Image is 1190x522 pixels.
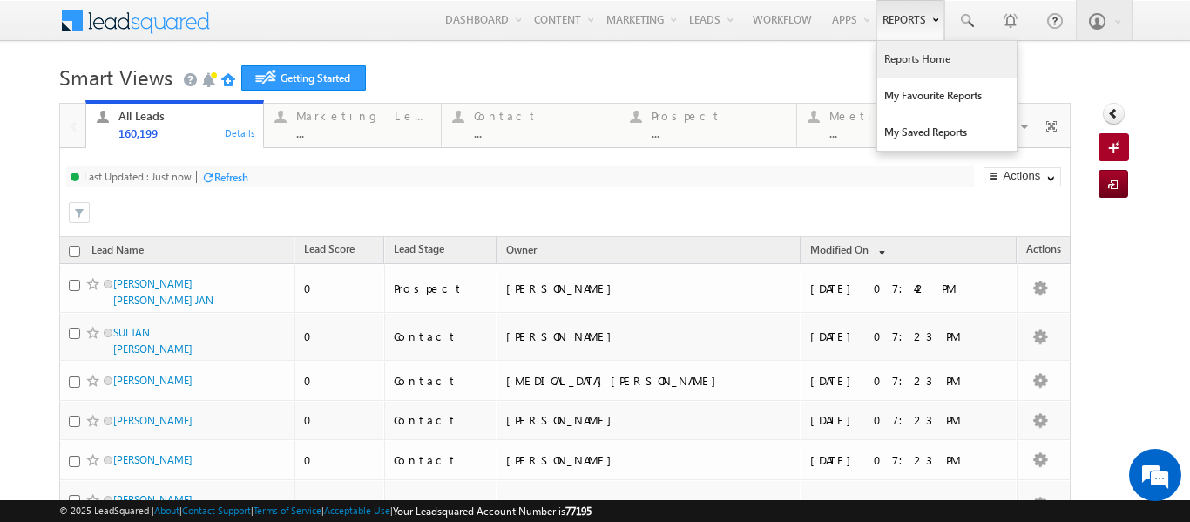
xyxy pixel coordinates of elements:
div: [DATE] 07:23 PM [810,496,1009,512]
em: Start Chat [237,403,316,426]
a: Marketing Leads... [263,104,442,147]
div: Refresh [214,171,248,184]
div: Marketing Leads [296,109,430,123]
div: [DATE] 07:23 PM [810,452,1009,468]
div: Details [224,125,257,140]
div: Last Updated : Just now [84,170,192,183]
span: Lead Stage [394,242,444,255]
div: [DATE] 07:23 PM [810,412,1009,428]
div: [MEDICAL_DATA][PERSON_NAME] [506,373,746,389]
div: Prospect [652,109,786,123]
img: d_60004797649_company_0_60004797649 [30,92,73,114]
div: Contact [394,373,489,389]
a: Reports Home [877,41,1017,78]
textarea: Type your message and hit 'Enter' [23,161,318,388]
div: Contact [394,452,489,468]
a: About [154,505,179,516]
span: Actions [1018,240,1070,262]
div: ... [474,126,608,139]
a: Lead Score [295,240,363,262]
div: 0 [304,496,376,512]
a: Meeting... [796,104,975,147]
div: [PERSON_NAME] [506,281,746,296]
div: 0 [304,452,376,468]
div: [DATE] 07:42 PM [810,281,1009,296]
div: [DATE] 07:23 PM [810,329,1009,344]
a: All Leads160,199Details [85,100,264,149]
a: [PERSON_NAME] [113,374,193,387]
div: Contact [394,496,489,512]
a: Contact Support [182,505,251,516]
a: SULTAN [PERSON_NAME] [113,326,193,356]
a: Getting Started [241,65,366,91]
span: © 2025 LeadSquared | | | | | [59,503,592,519]
span: 77195 [565,505,592,518]
a: My Favourite Reports [877,78,1017,114]
div: 0 [304,373,376,389]
div: ... [652,126,786,139]
span: Lead Score [304,242,355,255]
a: My Saved Reports [877,114,1017,151]
a: Modified On (sorted descending) [801,240,894,262]
a: Lead Stage [385,240,453,262]
div: All Leads [118,109,253,123]
span: Modified On [810,243,869,256]
div: [PERSON_NAME] [506,452,746,468]
div: Minimize live chat window [286,9,328,51]
input: Check all records [69,246,80,257]
a: Contact... [441,104,619,147]
a: Terms of Service [254,505,321,516]
div: 160,199 [118,126,253,139]
span: (sorted descending) [871,244,885,258]
div: Chat with us now [91,92,293,114]
span: Your Leadsquared Account Number is [393,505,592,518]
a: Prospect... [619,104,797,147]
div: 0 [304,412,376,428]
a: Lead Name [83,241,152,263]
div: Contact [474,109,608,123]
div: [PERSON_NAME] [506,412,746,428]
div: 0 [304,329,376,344]
a: Acceptable Use [324,505,390,516]
span: Owner [506,243,537,256]
div: ... [296,126,430,139]
div: [PERSON_NAME] [506,329,746,344]
div: Contact [394,329,489,344]
span: Smart Views [59,63,172,91]
div: [PERSON_NAME] [506,496,746,512]
div: [DATE] 07:23 PM [810,373,1009,389]
div: Contact [394,412,489,428]
a: [PERSON_NAME] [113,414,193,427]
div: Meeting [829,109,963,123]
a: [PERSON_NAME] [113,453,193,466]
div: Prospect [394,281,489,296]
div: 0 [304,281,376,296]
a: [PERSON_NAME] [PERSON_NAME] JAN [113,277,213,307]
div: ... [829,126,963,139]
